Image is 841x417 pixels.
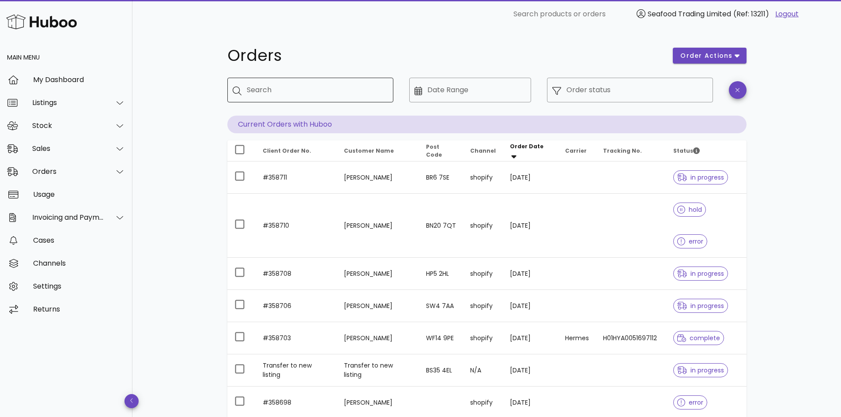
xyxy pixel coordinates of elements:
[463,258,503,290] td: shopify
[419,258,463,290] td: HP5 2HL
[419,354,463,387] td: BS35 4EL
[33,305,125,313] div: Returns
[463,322,503,354] td: shopify
[677,335,720,341] span: complete
[503,290,558,322] td: [DATE]
[733,9,769,19] span: (Ref: 13211)
[256,290,337,322] td: #358706
[463,162,503,194] td: shopify
[419,290,463,322] td: SW4 7AA
[677,207,702,213] span: hold
[470,147,496,154] span: Channel
[256,140,337,162] th: Client Order No.
[503,258,558,290] td: [DATE]
[32,167,104,176] div: Orders
[463,194,503,258] td: shopify
[33,282,125,290] div: Settings
[256,258,337,290] td: #358708
[32,121,104,130] div: Stock
[463,354,503,387] td: N/A
[227,48,663,64] h1: Orders
[32,98,104,107] div: Listings
[33,75,125,84] div: My Dashboard
[32,144,104,153] div: Sales
[677,238,703,244] span: error
[256,194,337,258] td: #358710
[775,9,799,19] a: Logout
[677,174,724,180] span: in progress
[677,303,724,309] span: in progress
[503,354,558,387] td: [DATE]
[33,236,125,244] div: Cases
[648,9,731,19] span: Seafood Trading Limited
[673,48,746,64] button: order actions
[558,140,596,162] th: Carrier
[666,140,746,162] th: Status
[419,140,463,162] th: Post Code
[673,147,700,154] span: Status
[677,270,724,277] span: in progress
[510,143,543,150] span: Order Date
[503,322,558,354] td: [DATE]
[558,322,596,354] td: Hermes
[33,259,125,267] div: Channels
[503,162,558,194] td: [DATE]
[256,354,337,387] td: Transfer to new listing
[603,147,642,154] span: Tracking No.
[503,140,558,162] th: Order Date: Sorted descending. Activate to remove sorting.
[337,140,419,162] th: Customer Name
[33,190,125,199] div: Usage
[263,147,311,154] span: Client Order No.
[32,213,104,222] div: Invoicing and Payments
[596,140,666,162] th: Tracking No.
[419,162,463,194] td: BR6 7SE
[337,194,419,258] td: [PERSON_NAME]
[463,290,503,322] td: shopify
[419,194,463,258] td: BN20 7QT
[6,12,77,31] img: Huboo Logo
[565,147,587,154] span: Carrier
[677,399,703,406] span: error
[596,322,666,354] td: H01HYA0051697112
[337,354,419,387] td: Transfer to new listing
[680,51,733,60] span: order actions
[419,322,463,354] td: WF14 9PE
[337,322,419,354] td: [PERSON_NAME]
[337,258,419,290] td: [PERSON_NAME]
[677,367,724,373] span: in progress
[256,322,337,354] td: #358703
[337,162,419,194] td: [PERSON_NAME]
[426,143,442,158] span: Post Code
[344,147,394,154] span: Customer Name
[463,140,503,162] th: Channel
[227,116,747,133] p: Current Orders with Huboo
[503,194,558,258] td: [DATE]
[256,162,337,194] td: #358711
[337,290,419,322] td: [PERSON_NAME]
